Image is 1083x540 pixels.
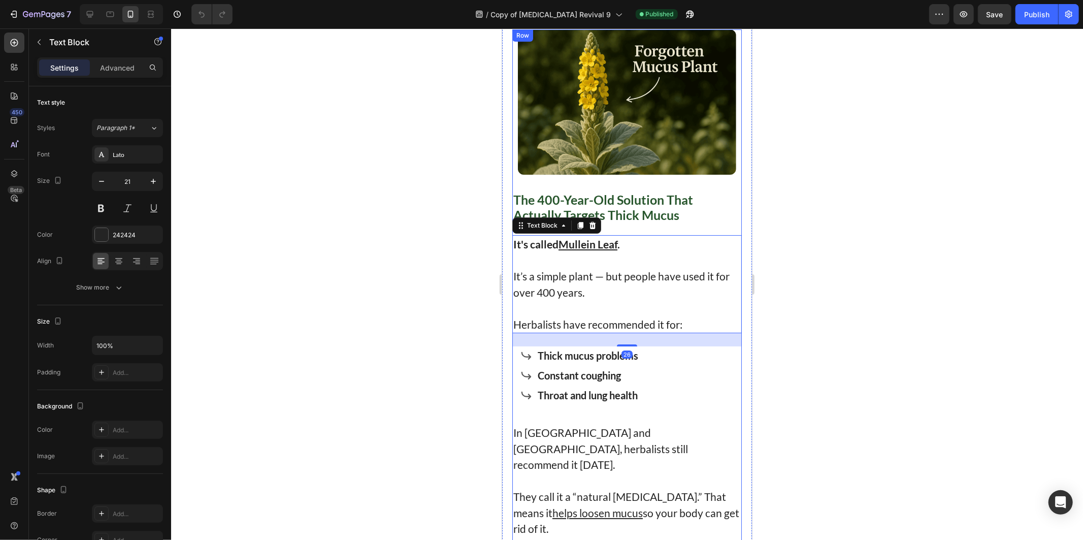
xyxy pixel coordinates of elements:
div: Lato [113,150,160,160]
span: Copy of [MEDICAL_DATA] Revival 9 [491,9,611,20]
div: Align [37,255,65,268]
div: 450 [10,108,24,116]
div: Styles [37,123,55,133]
p: Settings [50,62,79,73]
span: Save [987,10,1003,19]
p: Text Block [49,36,136,48]
div: Padding [37,368,60,377]
p: 7 [67,8,71,20]
div: Shape [37,484,70,497]
div: Undo/Redo [191,4,233,24]
div: Size [37,174,64,188]
div: Color [37,230,53,239]
p: Advanced [100,62,135,73]
div: Add... [113,368,160,377]
div: Add... [113,510,160,519]
iframe: Design area [502,28,752,540]
div: Text style [37,98,65,107]
div: Publish [1024,9,1049,20]
div: Font [37,150,50,159]
div: Beta [8,186,24,194]
div: 242424 [113,231,160,240]
div: Add... [113,426,160,435]
span: Published [646,10,674,19]
button: Paragraph 1* [92,119,163,137]
div: Add... [113,452,160,461]
span: / [486,9,489,20]
div: Open Intercom Messenger [1048,490,1073,515]
div: Width [37,341,54,350]
input: Auto [92,336,162,355]
div: Size [37,315,64,329]
div: Image [37,452,55,461]
div: Border [37,509,57,518]
button: 7 [4,4,76,24]
button: Show more [37,278,163,297]
div: Show more [77,282,124,293]
button: Publish [1015,4,1058,24]
div: Background [37,400,86,414]
span: Paragraph 1* [96,123,135,133]
div: Color [37,425,53,434]
button: Save [978,4,1011,24]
